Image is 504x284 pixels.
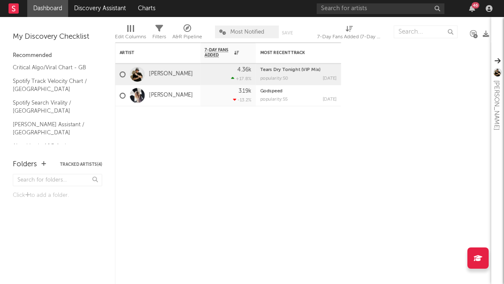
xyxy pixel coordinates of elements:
a: Critical Algo/Viral Chart - GB [13,63,94,72]
div: 3.19k [238,88,252,94]
div: Artist [120,50,183,55]
div: A&R Pipeline [172,32,202,42]
a: Godspeed [260,89,283,94]
div: popularity: 55 [260,97,288,102]
div: +17.8 % [231,76,252,81]
div: [PERSON_NAME] [491,80,501,130]
span: 7-Day Fans Added [205,48,232,58]
div: 7-Day Fans Added (7-Day Fans Added) [317,32,381,42]
a: [PERSON_NAME] Assistant / [GEOGRAPHIC_DATA] [13,120,94,137]
div: Most Recent Track [260,50,324,55]
button: Save [282,31,293,35]
a: Tears Dry Tonight (VIP Mix) [260,68,321,72]
span: Most Notified [230,29,264,35]
a: Algorithmic A&R Assistant ([GEOGRAPHIC_DATA]) [13,142,94,159]
a: [PERSON_NAME] [149,92,193,99]
div: Click to add a folder. [13,190,102,201]
button: Tracked Artists(4) [60,162,102,167]
input: Search... [394,26,458,38]
div: A&R Pipeline [172,21,202,46]
div: 7-Day Fans Added (7-Day Fans Added) [317,21,381,46]
input: Search for folders... [13,174,102,186]
div: Filters [152,21,166,46]
div: Recommended [13,51,102,61]
div: -13.2 % [233,97,252,102]
div: Folders [13,159,37,170]
div: 4.36k [238,67,252,73]
a: Spotify Track Velocity Chart / [GEOGRAPHIC_DATA] [13,77,94,94]
div: Edit Columns [115,21,146,46]
div: 46 [472,2,479,9]
div: [DATE] [323,97,337,102]
input: Search for artists [317,3,444,14]
div: Edit Columns [115,32,146,42]
div: Tears Dry Tonight (VIP Mix) [260,68,337,72]
div: Godspeed [260,89,337,94]
a: Spotify Search Virality / [GEOGRAPHIC_DATA] [13,98,94,116]
div: Filters [152,32,166,42]
div: popularity: 50 [260,76,288,81]
a: [PERSON_NAME] [149,71,193,78]
div: My Discovery Checklist [13,32,102,42]
button: 46 [469,5,475,12]
div: [DATE] [323,76,337,81]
